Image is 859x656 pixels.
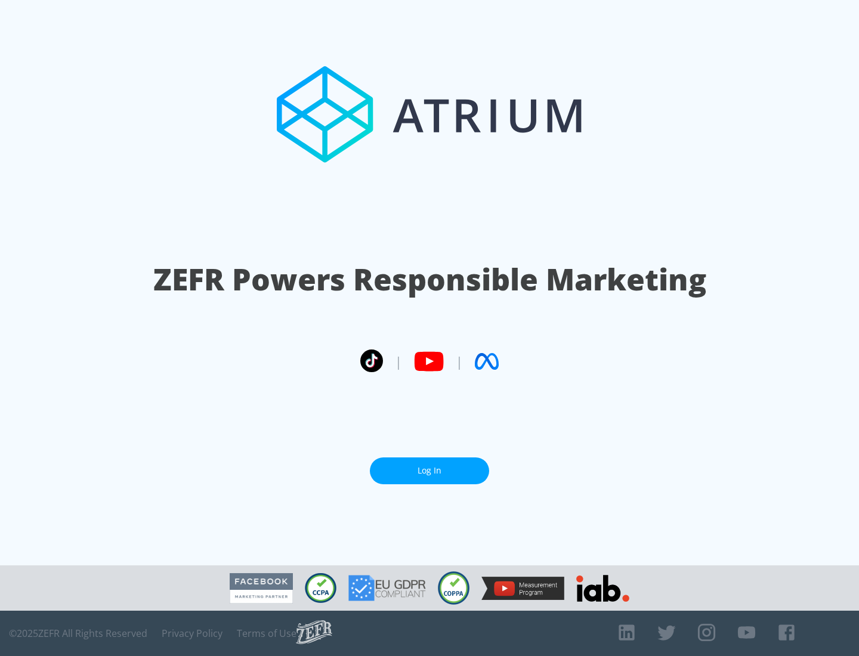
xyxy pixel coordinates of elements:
img: YouTube Measurement Program [481,577,564,600]
img: GDPR Compliant [348,575,426,601]
span: © 2025 ZEFR All Rights Reserved [9,627,147,639]
img: Facebook Marketing Partner [230,573,293,604]
img: COPPA Compliant [438,571,469,605]
a: Terms of Use [237,627,296,639]
a: Privacy Policy [162,627,223,639]
img: CCPA Compliant [305,573,336,603]
span: | [456,352,463,370]
a: Log In [370,457,489,484]
span: | [395,352,402,370]
h1: ZEFR Powers Responsible Marketing [153,259,706,300]
img: IAB [576,575,629,602]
